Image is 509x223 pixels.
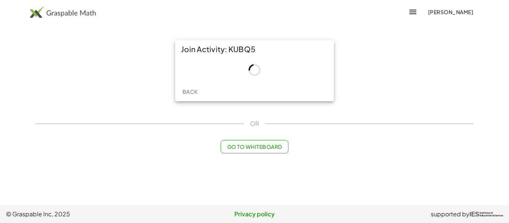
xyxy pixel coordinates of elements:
a: IESInstitute ofEducation Sciences [470,210,503,219]
span: Go to Whiteboard [227,143,282,150]
a: Privacy policy [172,210,338,219]
button: [PERSON_NAME] [422,5,479,19]
span: OR [250,119,259,128]
div: Join Activity: KUBQ5 [175,40,334,58]
span: supported by [431,210,470,219]
button: Go to Whiteboard [221,140,288,153]
span: Institute of Education Sciences [480,212,503,217]
span: Back [182,88,197,95]
span: [PERSON_NAME] [428,9,473,15]
button: Back [178,85,202,98]
span: © Graspable Inc, 2025 [6,210,172,219]
span: IES [470,211,479,218]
